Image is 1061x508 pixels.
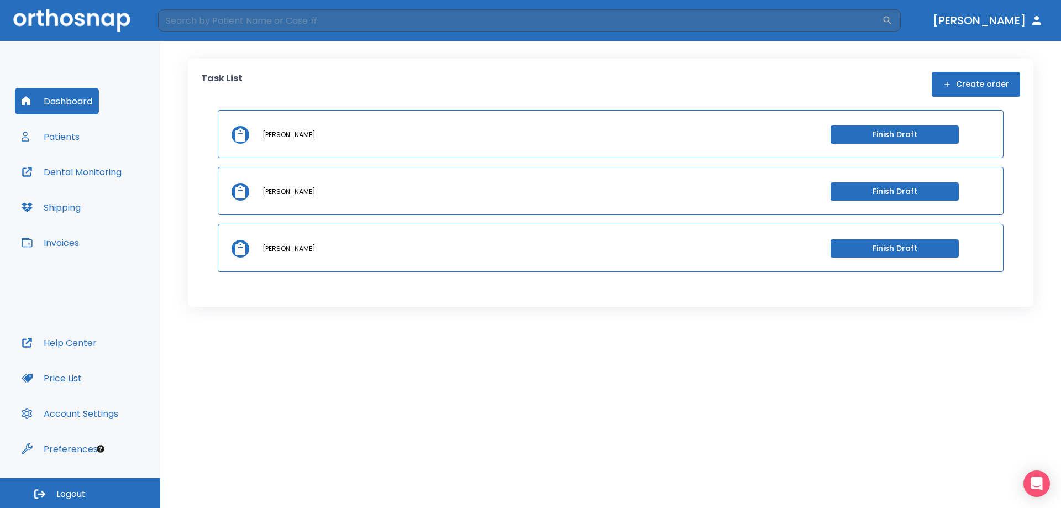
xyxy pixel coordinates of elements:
div: Open Intercom Messenger [1023,470,1050,497]
button: Price List [15,365,88,391]
button: Preferences [15,436,104,462]
button: Finish Draft [831,182,959,201]
p: [PERSON_NAME] [262,130,316,140]
p: [PERSON_NAME] [262,244,316,254]
button: Create order [932,72,1020,97]
input: Search by Patient Name or Case # [158,9,882,32]
button: Dashboard [15,88,99,114]
button: Patients [15,123,86,150]
button: Help Center [15,329,103,356]
button: [PERSON_NAME] [928,11,1048,30]
button: Dental Monitoring [15,159,128,185]
button: Shipping [15,194,87,221]
div: Tooltip anchor [96,444,106,454]
span: Logout [56,488,86,500]
button: Finish Draft [831,125,959,144]
img: Orthosnap [13,9,130,32]
button: Finish Draft [831,239,959,258]
p: [PERSON_NAME] [262,187,316,197]
button: Account Settings [15,400,125,427]
button: Invoices [15,229,86,256]
p: Task List [201,72,243,97]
